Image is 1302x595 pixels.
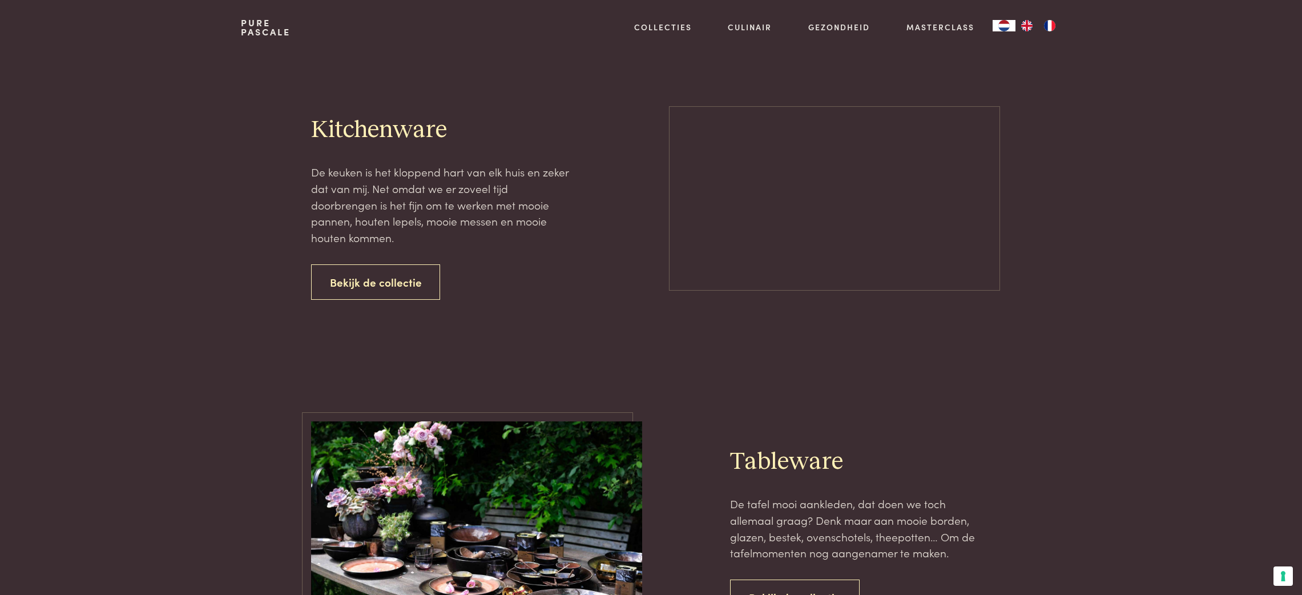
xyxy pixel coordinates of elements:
[1038,20,1061,31] a: FR
[730,447,991,477] h2: Tableware
[906,21,974,33] a: Masterclass
[1015,20,1038,31] a: EN
[993,20,1015,31] div: Language
[728,21,772,33] a: Culinair
[634,21,692,33] a: Collecties
[241,18,291,37] a: PurePascale
[808,21,870,33] a: Gezondheid
[730,496,991,561] p: De tafel mooi aankleden, dat doen we toch allemaal graag? Denk maar aan mooie borden, glazen, bes...
[311,164,573,246] p: De keuken is het kloppend hart van elk huis en zeker dat van mij. Net omdat we er zoveel tijd doo...
[1015,20,1061,31] ul: Language list
[993,20,1015,31] a: NL
[993,20,1061,31] aside: Language selected: Nederlands
[311,115,573,146] h2: Kitchenware
[1273,566,1293,586] button: Uw voorkeuren voor toestemming voor trackingtechnologieën
[311,264,441,300] a: Bekijk de collectie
